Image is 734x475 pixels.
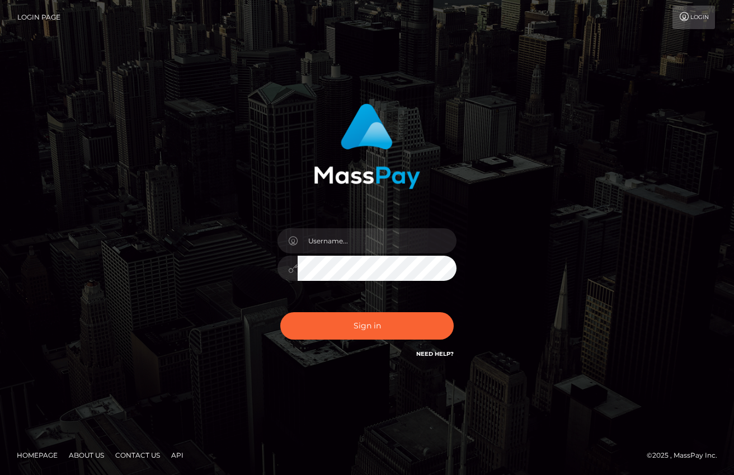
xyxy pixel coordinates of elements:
[12,446,62,464] a: Homepage
[647,449,726,462] div: © 2025 , MassPay Inc.
[167,446,188,464] a: API
[280,312,454,340] button: Sign in
[17,6,60,29] a: Login Page
[314,104,420,189] img: MassPay Login
[64,446,109,464] a: About Us
[416,350,454,358] a: Need Help?
[298,228,457,253] input: Username...
[672,6,715,29] a: Login
[111,446,164,464] a: Contact Us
